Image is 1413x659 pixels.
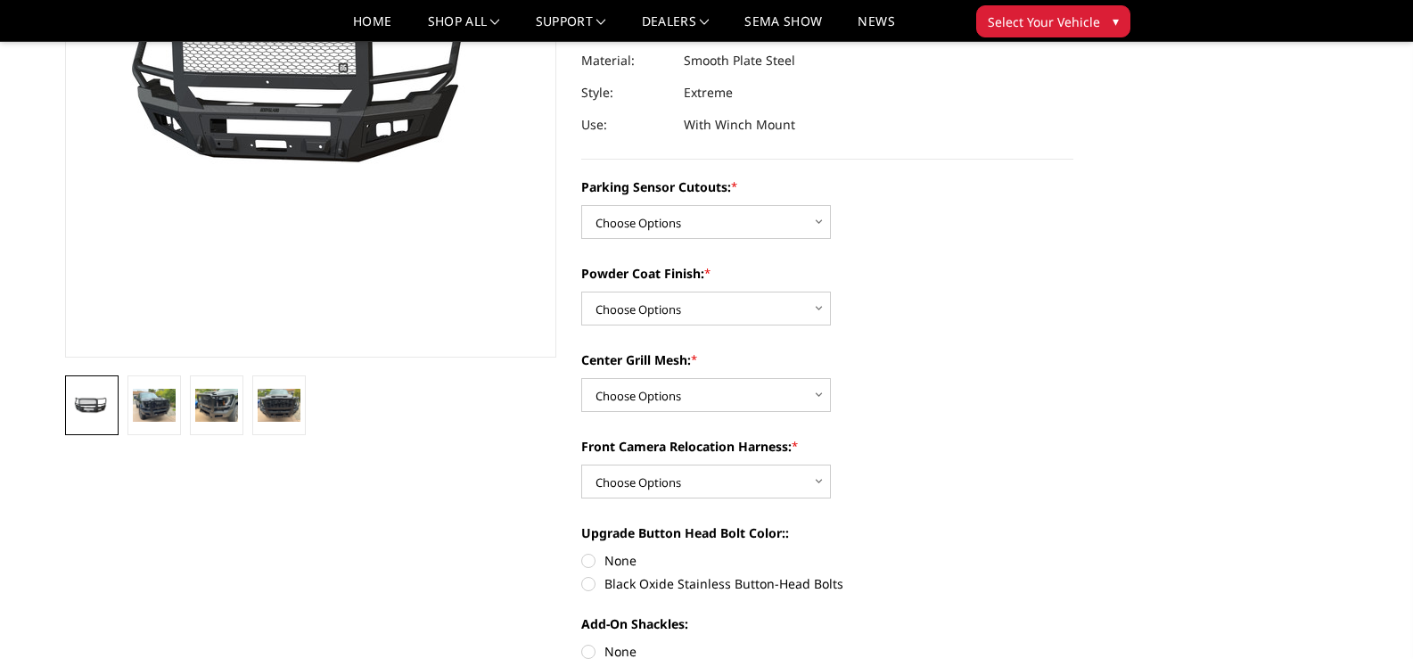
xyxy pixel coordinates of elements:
img: 2024-2025 GMC 2500-3500 - A2 Series - Extreme Front Bumper (winch mount) [195,389,238,421]
label: None [581,551,1073,570]
span: ▾ [1113,12,1119,30]
button: Select Your Vehicle [976,5,1130,37]
dd: With Winch Mount [684,109,795,141]
label: Parking Sensor Cutouts: [581,177,1073,196]
span: Select Your Vehicle [988,12,1100,31]
a: shop all [428,15,500,41]
a: Support [536,15,606,41]
label: Center Grill Mesh: [581,350,1073,369]
a: News [858,15,894,41]
img: 2024-2025 GMC 2500-3500 - A2 Series - Extreme Front Bumper (winch mount) [70,396,113,416]
dt: Style: [581,77,670,109]
label: Upgrade Button Head Bolt Color:: [581,523,1073,542]
dd: Extreme [684,77,733,109]
label: Powder Coat Finish: [581,264,1073,283]
a: Home [353,15,391,41]
a: Dealers [642,15,710,41]
label: Black Oxide Stainless Button-Head Bolts [581,574,1073,593]
dt: Material: [581,45,670,77]
img: 2024-2025 GMC 2500-3500 - A2 Series - Extreme Front Bumper (winch mount) [258,389,300,421]
a: SEMA Show [744,15,822,41]
label: Add-On Shackles: [581,614,1073,633]
img: 2024-2025 GMC 2500-3500 - A2 Series - Extreme Front Bumper (winch mount) [133,389,176,421]
dt: Use: [581,109,670,141]
dd: Smooth Plate Steel [684,45,795,77]
label: Front Camera Relocation Harness: [581,437,1073,456]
